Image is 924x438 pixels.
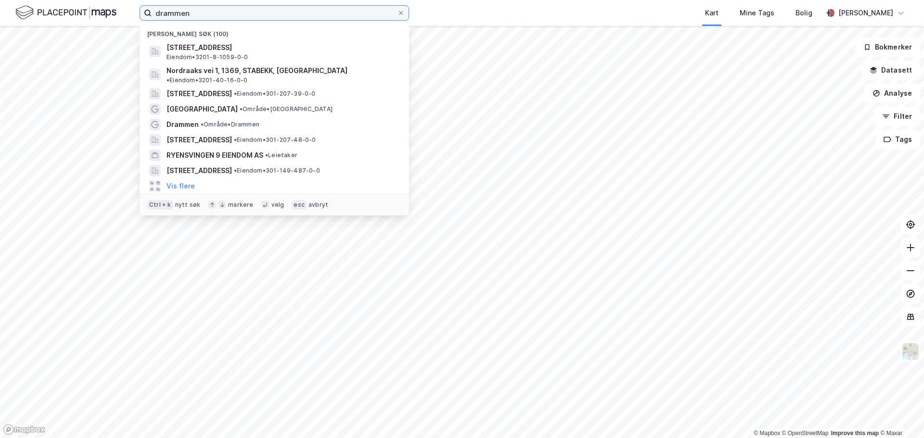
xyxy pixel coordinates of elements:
[167,180,195,192] button: Vis flere
[240,105,333,113] span: Område • [GEOGRAPHIC_DATA]
[167,76,169,84] span: •
[167,134,232,146] span: [STREET_ADDRESS]
[147,200,173,210] div: Ctrl + k
[167,119,199,130] span: Drammen
[234,90,316,98] span: Eiendom • 301-207-39-0-0
[234,167,320,175] span: Eiendom • 301-149-487-0-0
[705,7,719,19] div: Kart
[874,107,920,126] button: Filter
[861,61,920,80] button: Datasett
[167,65,347,76] span: Nordraaks vei 1, 1369, STABEKK, [GEOGRAPHIC_DATA]
[167,88,232,100] span: [STREET_ADDRESS]
[3,424,45,435] a: Mapbox homepage
[838,7,893,19] div: [PERSON_NAME]
[234,90,237,97] span: •
[831,430,879,437] a: Improve this map
[292,200,307,210] div: esc
[167,103,238,115] span: [GEOGRAPHIC_DATA]
[201,121,259,128] span: Område • Drammen
[167,165,232,176] span: [STREET_ADDRESS]
[864,84,920,103] button: Analyse
[152,6,397,20] input: Søk på adresse, matrikkel, gårdeiere, leietakere eller personer
[265,151,268,159] span: •
[782,430,829,437] a: OpenStreetMap
[140,23,409,40] div: [PERSON_NAME] søk (100)
[875,130,920,149] button: Tags
[167,150,263,161] span: RYENSVINGEN 9 EIENDOM AS
[308,201,328,209] div: avbryt
[855,38,920,57] button: Bokmerker
[754,430,780,437] a: Mapbox
[796,7,812,19] div: Bolig
[234,136,237,143] span: •
[201,121,204,128] span: •
[240,105,243,113] span: •
[265,151,297,159] span: Leietaker
[901,342,920,361] img: Z
[15,4,116,21] img: logo.f888ab2527a4732fd821a326f86c7f29.svg
[167,42,398,53] span: [STREET_ADDRESS]
[271,201,284,209] div: velg
[167,76,248,84] span: Eiendom • 3201-40-16-0-0
[740,7,774,19] div: Mine Tags
[234,136,316,144] span: Eiendom • 301-207-48-0-0
[167,53,248,61] span: Eiendom • 3201-8-1059-0-0
[175,201,201,209] div: nytt søk
[876,392,924,438] div: Kontrollprogram for chat
[228,201,253,209] div: markere
[234,167,237,174] span: •
[876,392,924,438] iframe: Chat Widget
